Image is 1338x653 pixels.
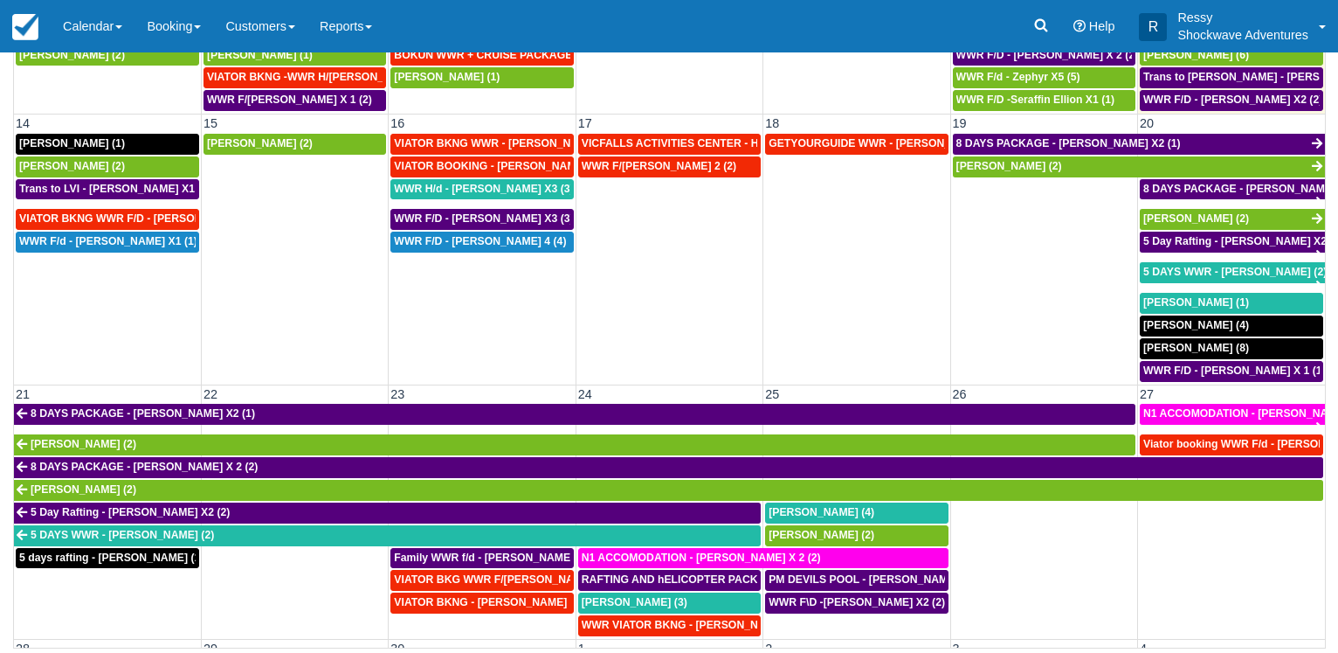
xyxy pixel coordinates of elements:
[12,14,38,40] img: checkfront-main-nav-mini-logo.png
[769,137,1020,149] span: GETYOURGUIDE WWR - [PERSON_NAME] X 9 (9)
[207,49,313,61] span: [PERSON_NAME] (1)
[394,235,566,247] span: WWR F/D - [PERSON_NAME] 4 (4)
[14,525,761,546] a: 5 DAYS WWR - [PERSON_NAME] (2)
[394,552,609,564] span: Family WWR f/d - [PERSON_NAME] X 4 (4)
[1138,116,1155,130] span: 20
[582,596,687,608] span: [PERSON_NAME] (3)
[1089,19,1115,33] span: Help
[31,506,230,518] span: 5 Day Rafting - [PERSON_NAME] X2 (2)
[19,137,125,149] span: [PERSON_NAME] (1)
[207,137,313,149] span: [PERSON_NAME] (2)
[765,570,948,591] a: PM DEVILS POOL - [PERSON_NAME] X 2 (2)
[16,209,199,230] a: VIATOR BKNG WWR F/D - [PERSON_NAME] X 1 (1)
[769,596,945,608] span: WWR F\D -[PERSON_NAME] X2 (2)
[1140,361,1323,382] a: WWR F/D - [PERSON_NAME] X 1 (1)
[394,183,573,195] span: WWR H/d - [PERSON_NAME] X3 (3)
[16,179,199,200] a: Trans to LVI - [PERSON_NAME] X1 (1)
[953,156,1325,177] a: [PERSON_NAME] (2)
[1140,90,1323,111] a: WWR F/D - [PERSON_NAME] X2 (2)
[394,49,740,61] span: BOKUN WWR + CRUISE PACKAGE - [PERSON_NAME] South X 2 (2)
[394,160,622,172] span: VIATOR BOOKING - [PERSON_NAME] X 4 (4)
[578,134,761,155] a: VICFALLS ACTIVITIES CENTER - HELICOPTER -[PERSON_NAME] X 4 (4)
[19,552,203,564] span: 5 days rafting - [PERSON_NAME] (1)
[202,387,219,401] span: 22
[951,387,969,401] span: 26
[956,71,1080,83] span: WWR F/d - Zephyr X5 (5)
[19,49,125,61] span: [PERSON_NAME] (2)
[1143,365,1326,377] span: WWR F/D - [PERSON_NAME] X 1 (1)
[1143,342,1249,354] span: [PERSON_NAME] (8)
[389,116,406,130] span: 16
[956,137,1181,149] span: 8 DAYS PACKAGE - [PERSON_NAME] X2 (1)
[1139,13,1167,41] div: R
[578,593,761,614] a: [PERSON_NAME] (3)
[582,552,821,564] span: N1 ACCOMODATION - [PERSON_NAME] X 2 (2)
[578,156,761,177] a: WWR F/[PERSON_NAME] 2 (2)
[1143,212,1249,225] span: [PERSON_NAME] (2)
[16,548,199,569] a: 5 days rafting - [PERSON_NAME] (1)
[202,116,219,130] span: 15
[956,94,1114,106] span: WWR F/D -Seraffin Ellion X1 (1)
[203,45,386,66] a: [PERSON_NAME] (1)
[1140,232,1325,253] a: 5 Day Rafting - [PERSON_NAME] X2 (2)
[31,529,214,541] span: 5 DAYS WWR - [PERSON_NAME] (2)
[16,45,199,66] a: [PERSON_NAME] (2)
[31,461,258,473] span: 8 DAYS PACKAGE - [PERSON_NAME] X 2 (2)
[31,438,136,450] span: [PERSON_NAME] (2)
[203,90,386,111] a: WWR F/[PERSON_NAME] X 1 (2)
[769,506,874,518] span: [PERSON_NAME] (4)
[1143,266,1327,278] span: 5 DAYS WWR - [PERSON_NAME] (2)
[203,67,386,88] a: VIATOR BKNG -WWR H/[PERSON_NAME] X 2 (2)
[16,232,199,253] a: WWR F/d - [PERSON_NAME] X1 (1)
[390,134,573,155] a: VIATOR BKNG WWR - [PERSON_NAME] 2 (2)
[14,387,31,401] span: 21
[1140,262,1325,283] a: 5 DAYS WWR - [PERSON_NAME] (2)
[769,529,874,541] span: [PERSON_NAME] (2)
[1140,316,1323,337] a: [PERSON_NAME] (4)
[956,160,1062,172] span: [PERSON_NAME] (2)
[582,619,810,631] span: WWR VIATOR BKNG - [PERSON_NAME] 2 (2)
[1143,49,1249,61] span: [PERSON_NAME] (6)
[1177,26,1308,44] p: Shockwave Adventures
[763,116,781,130] span: 18
[1138,387,1155,401] span: 27
[1143,319,1249,331] span: [PERSON_NAME] (4)
[578,615,761,636] a: WWR VIATOR BKNG - [PERSON_NAME] 2 (2)
[1143,296,1249,309] span: [PERSON_NAME] (1)
[16,134,199,155] a: [PERSON_NAME] (1)
[578,570,761,591] a: RAFTING AND hELICOPTER PACKAGE - [PERSON_NAME] X1 (1)
[1140,434,1323,455] a: Viator booking WWR F/d - [PERSON_NAME] 3 (3)
[207,71,453,83] span: VIATOR BKNG -WWR H/[PERSON_NAME] X 2 (2)
[203,134,386,155] a: [PERSON_NAME] (2)
[1143,94,1322,106] span: WWR F/D - [PERSON_NAME] X2 (2)
[576,387,594,401] span: 24
[394,573,711,586] span: VIATOR BKG WWR F/[PERSON_NAME] [PERSON_NAME] 2 (2)
[1140,209,1325,230] a: [PERSON_NAME] (2)
[951,116,969,130] span: 19
[19,160,125,172] span: [PERSON_NAME] (2)
[16,156,199,177] a: [PERSON_NAME] (2)
[394,71,500,83] span: [PERSON_NAME] (1)
[19,235,197,247] span: WWR F/d - [PERSON_NAME] X1 (1)
[207,94,372,106] span: WWR F/[PERSON_NAME] X 1 (2)
[765,593,948,614] a: WWR F\D -[PERSON_NAME] X2 (2)
[14,404,1135,425] a: 8 DAYS PACKAGE - [PERSON_NAME] X2 (1)
[765,525,948,546] a: [PERSON_NAME] (2)
[582,160,736,172] span: WWR F/[PERSON_NAME] 2 (2)
[765,503,948,524] a: [PERSON_NAME] (4)
[763,387,781,401] span: 25
[956,49,1139,61] span: WWR F/D - [PERSON_NAME] X 2 (2)
[19,212,279,225] span: VIATOR BKNG WWR F/D - [PERSON_NAME] X 1 (1)
[1177,9,1308,26] p: Ressy
[1140,67,1323,88] a: Trans to [PERSON_NAME] - [PERSON_NAME] X 1 (2)
[1140,293,1323,314] a: [PERSON_NAME] (1)
[582,573,913,586] span: RAFTING AND hELICOPTER PACKAGE - [PERSON_NAME] X1 (1)
[390,156,573,177] a: VIATOR BOOKING - [PERSON_NAME] X 4 (4)
[14,434,1135,455] a: [PERSON_NAME] (2)
[769,573,993,586] span: PM DEVILS POOL - [PERSON_NAME] X 2 (2)
[953,67,1135,88] a: WWR F/d - Zephyr X5 (5)
[1140,338,1323,359] a: [PERSON_NAME] (8)
[390,548,573,569] a: Family WWR f/d - [PERSON_NAME] X 4 (4)
[953,90,1135,111] a: WWR F/D -Seraffin Ellion X1 (1)
[389,387,406,401] span: 23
